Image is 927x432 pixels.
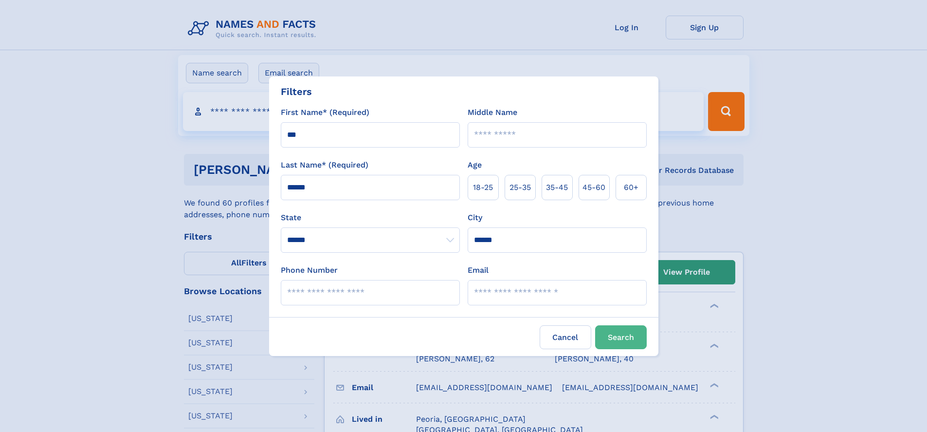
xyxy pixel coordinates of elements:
label: Age [468,159,482,171]
label: State [281,212,460,224]
span: 25‑35 [509,182,531,193]
label: First Name* (Required) [281,107,369,118]
button: Search [595,325,647,349]
span: 35‑45 [546,182,568,193]
span: 60+ [624,182,638,193]
label: Cancel [540,325,591,349]
label: Last Name* (Required) [281,159,368,171]
label: Email [468,264,489,276]
label: Middle Name [468,107,517,118]
label: Phone Number [281,264,338,276]
span: 45‑60 [582,182,605,193]
label: City [468,212,482,224]
div: Filters [281,84,312,99]
span: 18‑25 [473,182,493,193]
